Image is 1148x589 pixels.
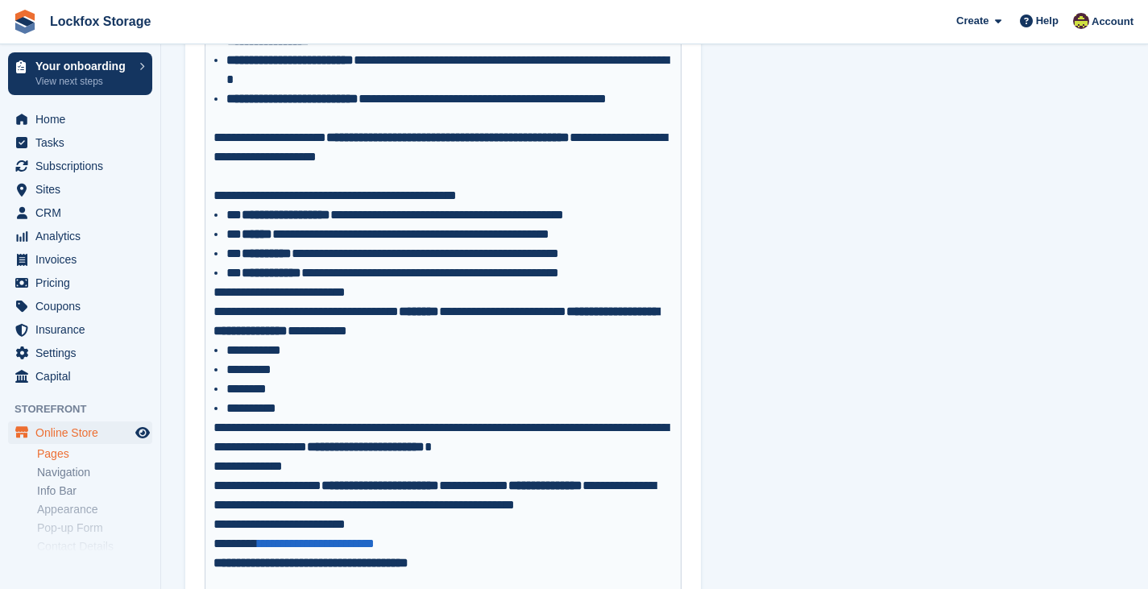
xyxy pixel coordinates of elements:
[35,318,132,341] span: Insurance
[1036,13,1059,29] span: Help
[8,421,152,444] a: menu
[8,295,152,317] a: menu
[133,423,152,442] a: Preview store
[35,131,132,154] span: Tasks
[37,446,152,462] a: Pages
[8,178,152,201] a: menu
[37,465,152,480] a: Navigation
[35,421,132,444] span: Online Store
[8,342,152,364] a: menu
[35,225,132,247] span: Analytics
[37,483,152,499] a: Info Bar
[13,10,37,34] img: stora-icon-8386f47178a22dfd0bd8f6a31ec36ba5ce8667c1dd55bd0f319d3a0aa187defe.svg
[35,155,132,177] span: Subscriptions
[8,155,152,177] a: menu
[8,248,152,271] a: menu
[35,295,132,317] span: Coupons
[8,52,152,95] a: Your onboarding View next steps
[35,365,132,388] span: Capital
[44,8,157,35] a: Lockfox Storage
[35,201,132,224] span: CRM
[35,248,132,271] span: Invoices
[35,342,132,364] span: Settings
[8,365,152,388] a: menu
[8,318,152,341] a: menu
[8,225,152,247] a: menu
[1073,13,1089,29] img: Dan Shepherd
[37,539,152,554] a: Contact Details
[35,108,132,131] span: Home
[8,131,152,154] a: menu
[1092,14,1133,30] span: Account
[15,401,160,417] span: Storefront
[35,178,132,201] span: Sites
[35,74,131,89] p: View next steps
[35,60,131,72] p: Your onboarding
[35,272,132,294] span: Pricing
[956,13,988,29] span: Create
[37,521,152,536] a: Pop-up Form
[8,272,152,294] a: menu
[37,502,152,517] a: Appearance
[8,108,152,131] a: menu
[8,201,152,224] a: menu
